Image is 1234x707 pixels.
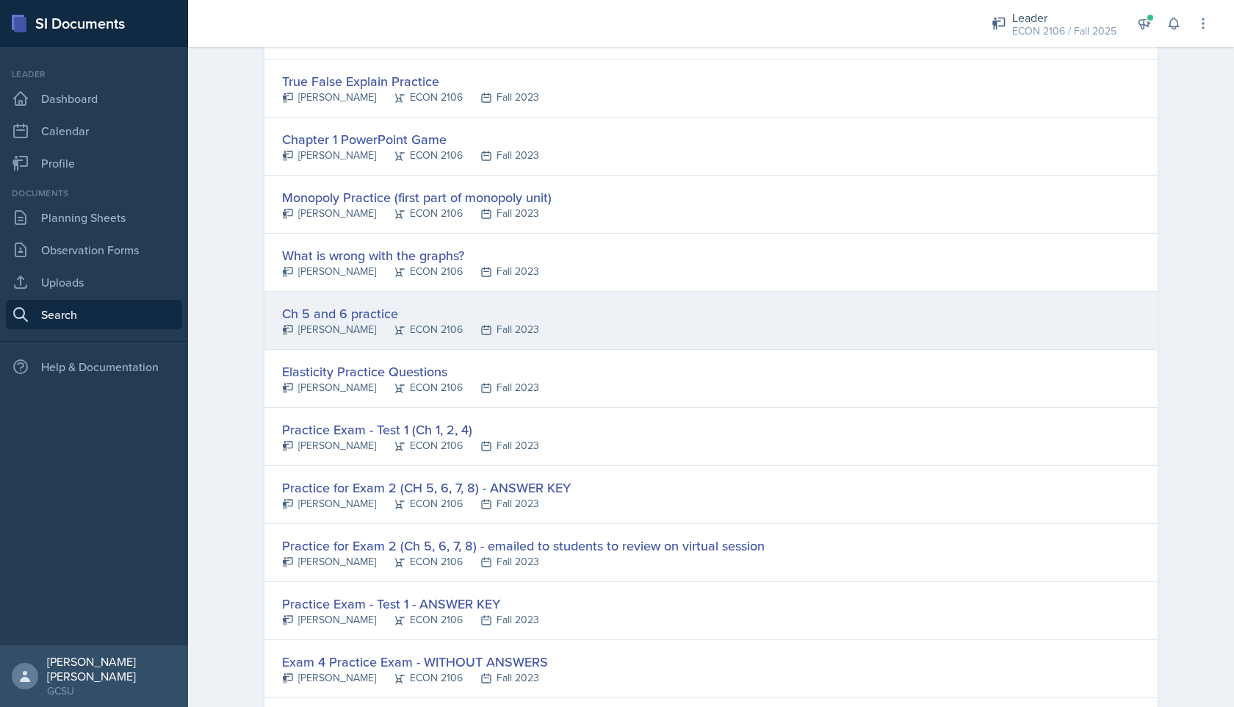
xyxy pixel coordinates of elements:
[463,206,539,221] div: Fall 2023
[376,612,463,628] div: ECON 2106
[463,148,539,163] div: Fall 2023
[376,264,463,279] div: ECON 2106
[376,90,463,105] div: ECON 2106
[282,245,539,265] div: What is wrong with the graphs?
[463,380,539,395] div: Fall 2023
[282,612,376,628] div: [PERSON_NAME]
[282,304,539,323] div: Ch 5 and 6 practice
[282,420,539,439] div: Practice Exam - Test 1 (Ch 1, 2, 4)
[376,380,463,395] div: ECON 2106
[282,652,548,672] div: Exam 4 Practice Exam - WITHOUT ANSWERS
[1012,24,1116,39] div: ECON 2106 / Fall 2025
[6,352,182,381] div: Help & Documentation
[1012,9,1116,26] div: Leader
[282,496,376,512] div: [PERSON_NAME]
[376,322,463,337] div: ECON 2106
[376,148,463,163] div: ECON 2106
[282,264,376,279] div: [PERSON_NAME]
[463,90,539,105] div: Fall 2023
[6,268,182,297] a: Uploads
[282,438,376,453] div: [PERSON_NAME]
[282,670,376,686] div: [PERSON_NAME]
[376,438,463,453] div: ECON 2106
[6,148,182,178] a: Profile
[463,264,539,279] div: Fall 2023
[463,612,539,628] div: Fall 2023
[282,322,376,337] div: [PERSON_NAME]
[282,90,376,105] div: [PERSON_NAME]
[282,187,552,207] div: Monopoly Practice (first part of monopoly unit)
[463,670,539,686] div: Fall 2023
[376,206,463,221] div: ECON 2106
[282,71,539,91] div: True False Explain Practice
[6,235,182,265] a: Observation Forms
[6,84,182,113] a: Dashboard
[282,554,376,570] div: [PERSON_NAME]
[47,683,176,698] div: GCSU
[463,496,539,512] div: Fall 2023
[376,670,463,686] div: ECON 2106
[47,654,176,683] div: [PERSON_NAME] [PERSON_NAME]
[282,594,539,614] div: Practice Exam - Test 1 - ANSWER KEY
[282,536,765,556] div: Practice for Exam 2 (Ch 5, 6, 7, 8) - emailed to students to review on virtual session
[282,206,376,221] div: [PERSON_NAME]
[282,362,539,381] div: Elasticity Practice Questions
[282,478,571,498] div: Practice for Exam 2 (CH 5, 6, 7, 8) - ANSWER KEY
[376,496,463,512] div: ECON 2106
[6,68,182,81] div: Leader
[6,187,182,200] div: Documents
[463,322,539,337] div: Fall 2023
[463,438,539,453] div: Fall 2023
[282,148,376,163] div: [PERSON_NAME]
[6,116,182,146] a: Calendar
[6,300,182,329] a: Search
[6,203,182,232] a: Planning Sheets
[376,554,463,570] div: ECON 2106
[282,380,376,395] div: [PERSON_NAME]
[282,129,539,149] div: Chapter 1 PowerPoint Game
[463,554,539,570] div: Fall 2023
